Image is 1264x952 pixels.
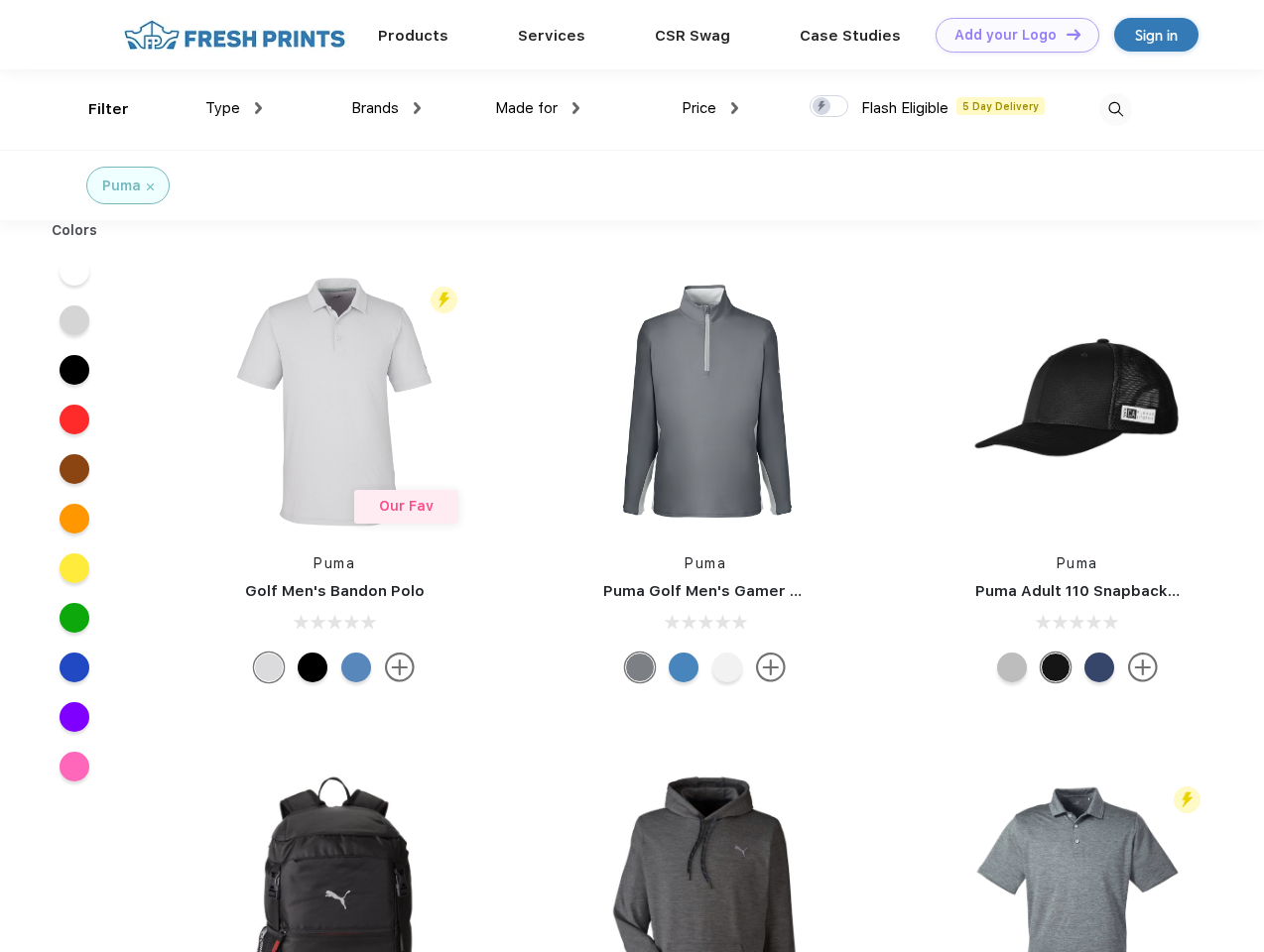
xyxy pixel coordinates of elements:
img: func=resize&h=266 [202,270,466,534]
img: fo%20logo%202.webp [118,18,351,53]
img: dropdown.png [731,102,738,114]
span: Price [682,99,716,117]
a: Sign in [1114,18,1199,52]
div: Add your Logo [954,27,1057,44]
img: flash_active_toggle.svg [1174,786,1201,813]
img: DT [1067,29,1080,40]
a: Products [378,27,448,45]
span: Our Fav [379,498,434,514]
a: Puma [685,555,726,571]
div: High Rise [254,653,284,682]
img: func=resize&h=266 [573,270,837,534]
a: Services [518,27,585,45]
div: Quiet Shade [625,653,655,682]
img: func=resize&h=266 [946,270,1209,534]
img: desktop_search.svg [1099,93,1132,126]
a: Golf Men's Bandon Polo [245,582,425,600]
img: more.svg [385,653,415,682]
div: Filter [88,98,129,121]
span: Brands [351,99,399,117]
img: dropdown.png [255,102,262,114]
img: more.svg [1128,653,1158,682]
div: Puma Black [298,653,327,682]
img: dropdown.png [414,102,421,114]
div: Bright Cobalt [669,653,698,682]
a: CSR Swag [655,27,730,45]
div: Peacoat with Qut Shd [1084,653,1114,682]
span: Type [205,99,240,117]
div: Lake Blue [341,653,371,682]
img: filter_cancel.svg [147,183,154,190]
div: Bright White [712,653,742,682]
img: dropdown.png [572,102,579,114]
a: Puma [1057,555,1098,571]
span: Flash Eligible [861,99,948,117]
span: 5 Day Delivery [956,97,1045,115]
img: flash_active_toggle.svg [431,287,457,313]
div: Quarry with Brt Whit [997,653,1027,682]
span: Made for [495,99,558,117]
div: Sign in [1135,24,1178,47]
div: Pma Blk with Pma Blk [1041,653,1071,682]
img: more.svg [756,653,786,682]
a: Puma [314,555,355,571]
div: Colors [37,220,113,241]
div: Puma [102,176,141,196]
a: Puma Golf Men's Gamer Golf Quarter-Zip [603,582,917,600]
